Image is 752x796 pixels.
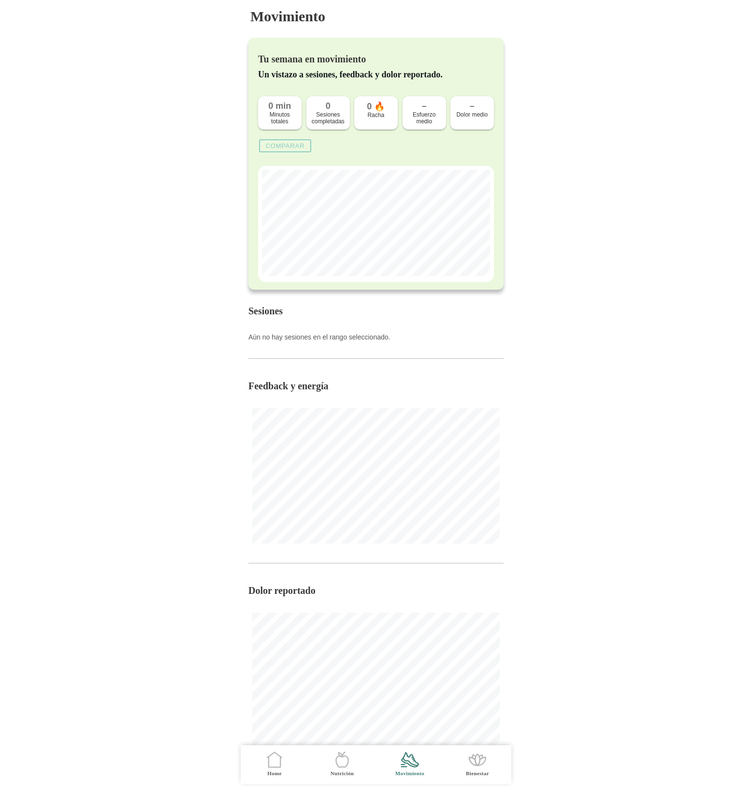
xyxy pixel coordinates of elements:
b: Feedback y energía [248,381,329,391]
div: – [407,101,441,111]
div: 0 🔥 [359,101,393,112]
div: Dolor medio [455,111,489,118]
p: Un vistazo a sesiones, feedback y dolor reportado. [258,70,494,80]
div: – [455,101,489,111]
h3: Movimiento [250,8,325,25]
div: Racha [359,112,393,118]
ion-label: Bienestar [466,770,489,777]
ion-label: Home [267,770,282,777]
div: Esfuerzo medio [407,111,441,125]
div: Minutos totales [263,111,297,125]
ion-label: Nutrición [331,770,354,777]
div: 0 min [263,101,297,111]
b: Tu semana en movimiento [258,54,366,64]
ion-button: Comparar [259,139,311,152]
b: Sesiones [248,306,283,316]
div: 0 [311,101,345,111]
div: Aún no hay sesiones en el rango seleccionado. [248,333,504,341]
b: Dolor reportado [248,585,316,596]
ion-label: Movimiento [395,770,424,777]
div: Sesiones completadas [311,111,345,125]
